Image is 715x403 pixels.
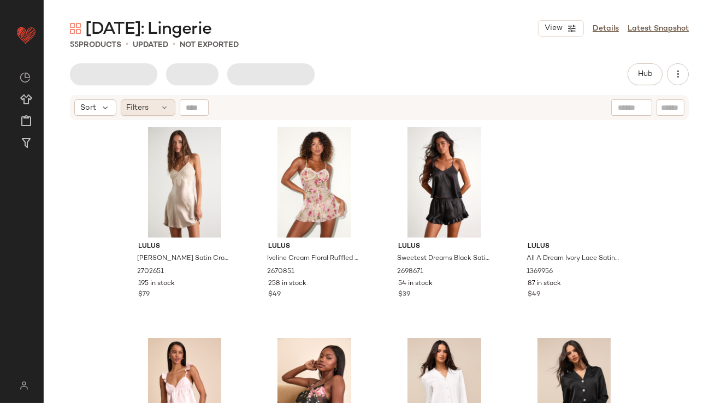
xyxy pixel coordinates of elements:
span: Filters [127,102,149,114]
span: Hub [637,70,653,79]
a: Details [593,23,619,34]
span: • [173,38,175,51]
span: 87 in stock [528,279,561,289]
span: Lulus [528,242,620,252]
div: Products [70,39,121,51]
span: $39 [398,290,410,300]
a: Latest Snapshot [628,23,689,34]
span: 54 in stock [398,279,433,289]
span: 55 [70,41,79,49]
img: svg%3e [20,72,31,83]
span: 2698671 [397,267,423,277]
span: Iveline Cream Floral Ruffled Sheer Mesh Lingerie Romper [267,254,359,264]
span: Lulus [139,242,231,252]
span: [PERSON_NAME] Satin Crochet Lace Slip Mini Dress [138,254,230,264]
span: 2670851 [267,267,294,277]
span: $49 [268,290,281,300]
button: View [538,20,584,37]
img: svg%3e [13,381,34,390]
span: [DATE]: Lingerie [85,19,211,40]
span: View [544,24,563,33]
span: 1369956 [527,267,553,277]
span: 2702651 [138,267,164,277]
img: 2670851_01_hero_2025-08-05.jpg [259,127,369,238]
span: Lulus [398,242,491,252]
span: Sort [80,102,96,114]
img: 2698671_02_fullbody_2025-08-06.jpg [389,127,499,238]
img: heart_red.DM2ytmEG.svg [15,24,37,46]
span: 195 in stock [139,279,175,289]
button: Hub [628,63,663,85]
span: Lulus [268,242,361,252]
span: $49 [528,290,540,300]
span: Sweetest Dreams Black Satin Ruffled Two-Piece Pajama Set [397,254,489,264]
span: • [126,38,128,51]
img: 2702651_01_hero_2025-08-01.jpg [130,127,240,238]
span: $79 [139,290,150,300]
p: Not Exported [180,39,239,51]
img: svg%3e [70,23,81,34]
p: updated [133,39,168,51]
span: All A Dream Ivory Lace Satin Short Robe [527,254,619,264]
span: 258 in stock [268,279,306,289]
